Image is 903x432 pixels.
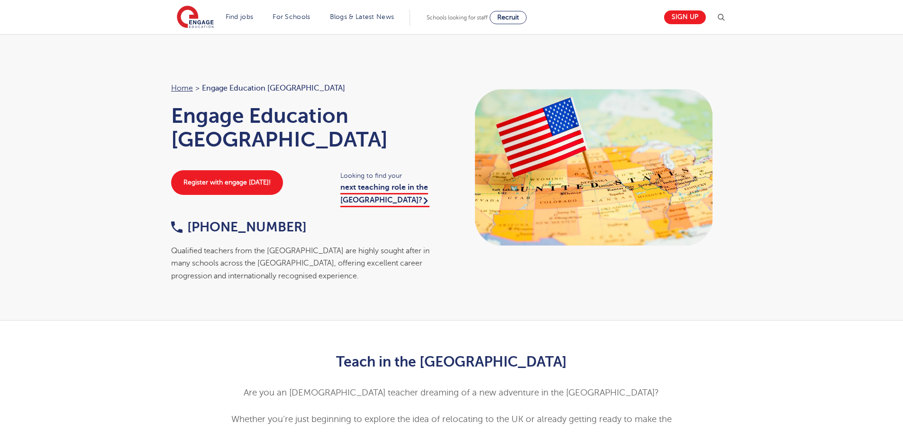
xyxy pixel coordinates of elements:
nav: breadcrumb [171,82,442,94]
a: Home [171,84,193,92]
span: Schools looking for staff [427,14,488,21]
a: Sign up [664,10,706,24]
a: next teaching role in the [GEOGRAPHIC_DATA]? [340,183,429,207]
div: Qualified teachers from the [GEOGRAPHIC_DATA] are highly sought after in many schools across the ... [171,245,442,282]
a: Recruit [490,11,527,24]
a: Register with engage [DATE]! [171,170,283,195]
span: Looking to find your [340,170,442,181]
span: Engage Education [GEOGRAPHIC_DATA] [202,82,345,94]
a: Blogs & Latest News [330,13,394,20]
a: Find jobs [226,13,254,20]
a: For Schools [273,13,310,20]
h2: Teach in the [GEOGRAPHIC_DATA] [219,354,684,370]
img: Engage Education [177,6,214,29]
a: [PHONE_NUMBER] [171,220,307,234]
span: Recruit [497,14,519,21]
span: Are you an [DEMOGRAPHIC_DATA] teacher dreaming of a new adventure in the [GEOGRAPHIC_DATA]? [244,388,659,397]
span: > [195,84,200,92]
h1: Engage Education [GEOGRAPHIC_DATA] [171,104,442,151]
